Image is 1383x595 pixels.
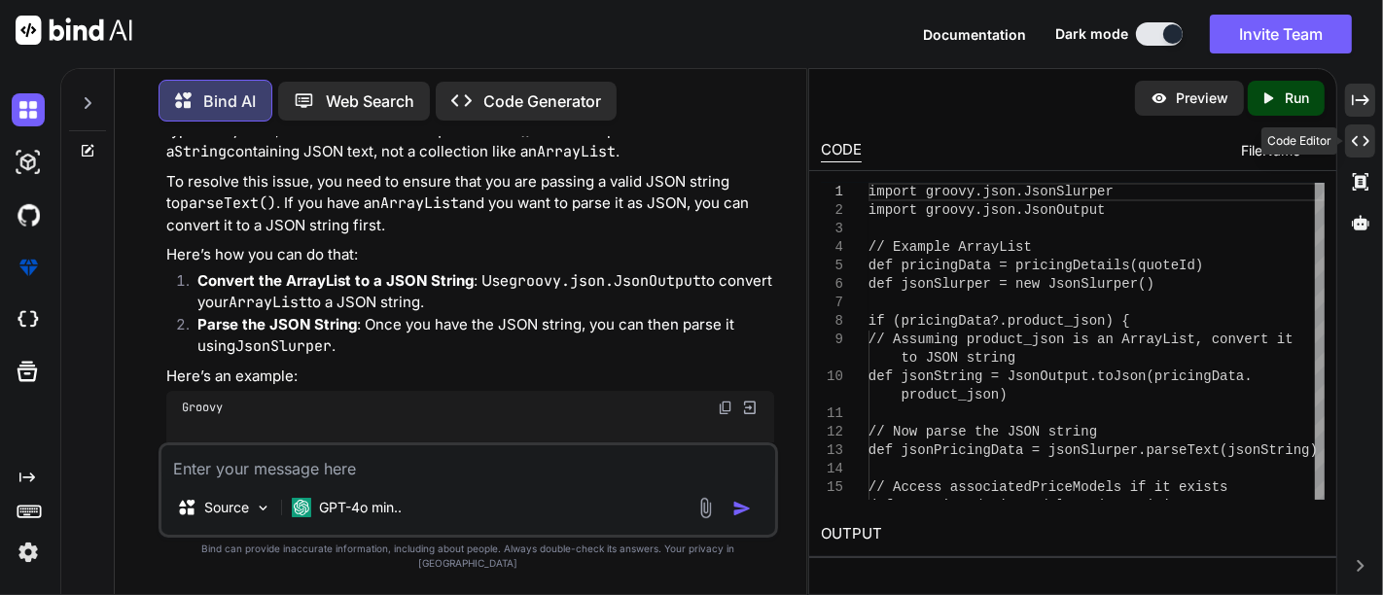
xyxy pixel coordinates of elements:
div: Code Editor [1261,127,1337,155]
img: copy [718,400,733,415]
p: Bind can provide inaccurate information, including about people. Always double-check its answers.... [159,542,778,571]
div: 12 [821,423,843,441]
div: 4 [821,238,843,257]
img: GPT-4o mini [292,498,311,517]
span: ert it [1245,332,1294,347]
p: Web Search [326,89,414,113]
div: 11 [821,404,843,423]
img: attachment [694,497,717,519]
img: darkAi-studio [12,146,45,179]
p: Bind AI [203,89,256,113]
div: 8 [821,312,843,331]
p: Here’s how you can do that: [166,244,774,266]
strong: Convert the ArrayList to a JSON String [197,271,474,290]
p: Run [1285,88,1309,108]
div: 14 [821,460,843,478]
img: preview [1151,89,1168,107]
div: 9 [821,331,843,349]
p: Preview [1176,88,1228,108]
span: def associatedPriceModels = jsonPricingData?. [869,498,1236,513]
div: 6 [821,275,843,294]
span: // Now parse the JSON string [869,424,1097,439]
div: 15 [821,478,843,497]
button: Invite Team [1210,15,1352,53]
code: ArrayList [380,193,459,213]
span: product_json) [902,387,1008,402]
code: ArrayList [229,293,307,312]
img: settings [12,536,45,569]
span: if (pricingData?.product_json) { [869,313,1130,329]
code: ArrayList [537,142,616,161]
div: 5 [821,257,843,275]
img: icon [732,499,752,518]
p: Code Generator [483,89,601,113]
strong: Parse the JSON String [197,315,357,333]
span: def jsonString = JsonOutput.toJson(pricingData [869,368,1244,384]
span: to JSON string [902,350,1016,366]
p: Here’s an example: [166,366,774,388]
div: 7 [821,294,843,312]
img: Bind AI [16,16,132,45]
div: 10 [821,367,843,386]
div: 3 [821,220,843,238]
p: : Use to convert your to a JSON string. [197,270,774,314]
span: Documentation [923,26,1026,43]
code: parseText() [180,193,276,213]
span: FileName [1241,141,1300,160]
span: import groovy.json.JsonOutput [869,202,1106,218]
div: CODE [821,139,862,162]
div: 1 [821,183,843,201]
span: onString) [1245,442,1319,458]
p: GPT-4o min.. [319,498,402,517]
code: parseText() [438,121,534,140]
span: // Assuming product_json is an ArrayList, conv [869,332,1244,347]
span: import groovy.json.JsonSlurper [869,184,1114,199]
img: cloudideIcon [12,303,45,336]
span: def pricingData = pricingDetails(quoteId) [869,258,1203,273]
span: // Access associatedPriceModels if it exists [869,479,1228,495]
span: Dark mode [1055,24,1128,44]
h2: OUTPUT [809,511,1336,557]
span: // Example ArrayList [869,239,1032,255]
p: To resolve this issue, you need to ensure that you are passing a valid JSON string to . If you ha... [166,171,774,237]
span: Groovy [182,400,223,415]
img: Pick Models [255,500,271,516]
p: : Once you have the JSON string, you can then parse it using . [197,314,774,358]
img: premium [12,251,45,284]
img: darkChat [12,93,45,126]
span: def jsonSlurper = new JsonSlurper() [869,276,1154,292]
button: Documentation [923,24,1026,45]
div: 13 [821,441,843,460]
code: groovy.json.JsonOutput [509,271,701,291]
code: ArrayList [196,121,275,140]
div: 2 [821,201,843,220]
code: JsonSlurper [235,336,332,356]
div: 16 [821,497,843,515]
span: def jsonPricingData = jsonSlurper.parseText(js [869,442,1244,458]
img: Open in Browser [741,399,759,416]
p: Source [204,498,249,517]
img: githubDark [12,198,45,231]
span: . [1245,368,1253,384]
code: String [174,142,227,161]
